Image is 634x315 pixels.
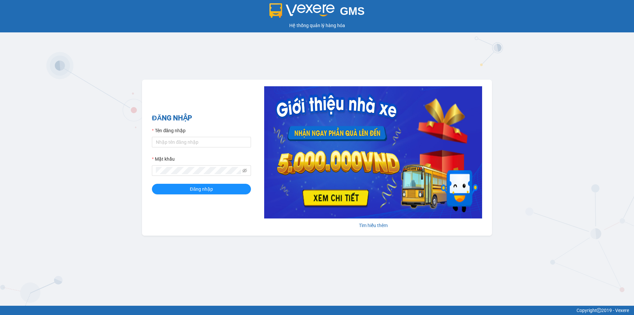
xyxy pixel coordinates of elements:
div: Hệ thống quản lý hàng hóa [2,22,632,29]
label: Tên đăng nhập [152,127,186,134]
input: Mật khẩu [156,167,241,174]
span: Đăng nhập [190,185,213,193]
span: eye-invisible [242,168,247,173]
a: GMS [269,10,365,15]
label: Mật khẩu [152,155,175,163]
h2: ĐĂNG NHẬP [152,113,251,124]
button: Đăng nhập [152,184,251,194]
span: GMS [340,5,365,17]
img: logo 2 [269,3,335,18]
div: Tìm hiểu thêm [264,222,482,229]
div: Copyright 2019 - Vexere [5,307,629,314]
input: Tên đăng nhập [152,137,251,147]
img: banner-0 [264,86,482,218]
span: copyright [597,308,601,313]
